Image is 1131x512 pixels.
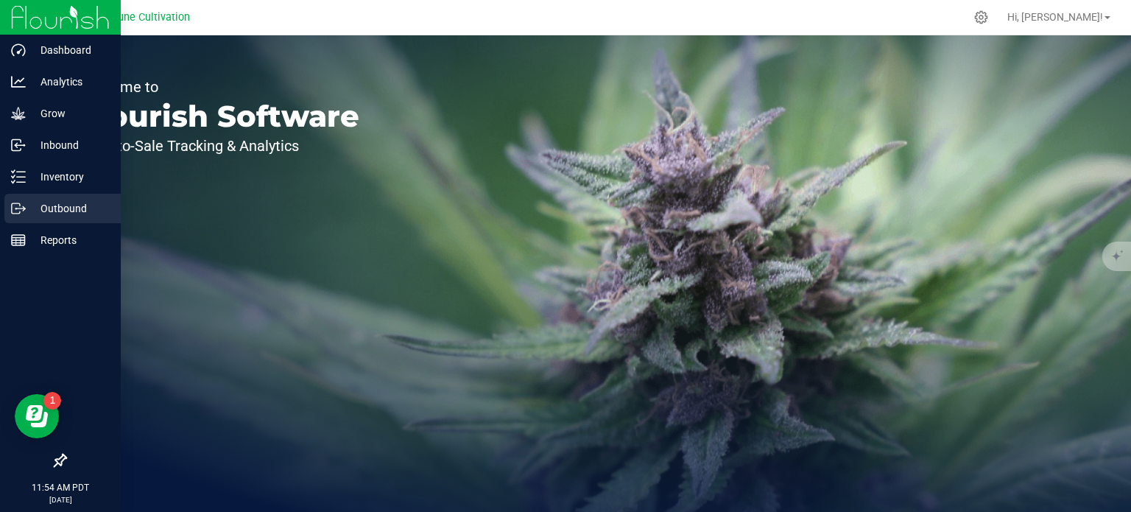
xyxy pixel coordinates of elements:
[11,74,26,89] inline-svg: Analytics
[11,233,26,248] inline-svg: Reports
[11,169,26,184] inline-svg: Inventory
[26,105,114,122] p: Grow
[11,43,26,57] inline-svg: Dashboard
[26,200,114,217] p: Outbound
[15,394,59,438] iframe: Resource center
[111,11,190,24] span: Dune Cultivation
[80,102,359,131] p: Flourish Software
[43,392,61,410] iframe: Resource center unread badge
[26,41,114,59] p: Dashboard
[11,138,26,152] inline-svg: Inbound
[26,73,114,91] p: Analytics
[7,494,114,505] p: [DATE]
[7,481,114,494] p: 11:54 AM PDT
[80,138,359,153] p: Seed-to-Sale Tracking & Analytics
[11,201,26,216] inline-svg: Outbound
[1007,11,1103,23] span: Hi, [PERSON_NAME]!
[11,106,26,121] inline-svg: Grow
[80,80,359,94] p: Welcome to
[26,136,114,154] p: Inbound
[26,231,114,249] p: Reports
[26,168,114,186] p: Inventory
[972,10,990,24] div: Manage settings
